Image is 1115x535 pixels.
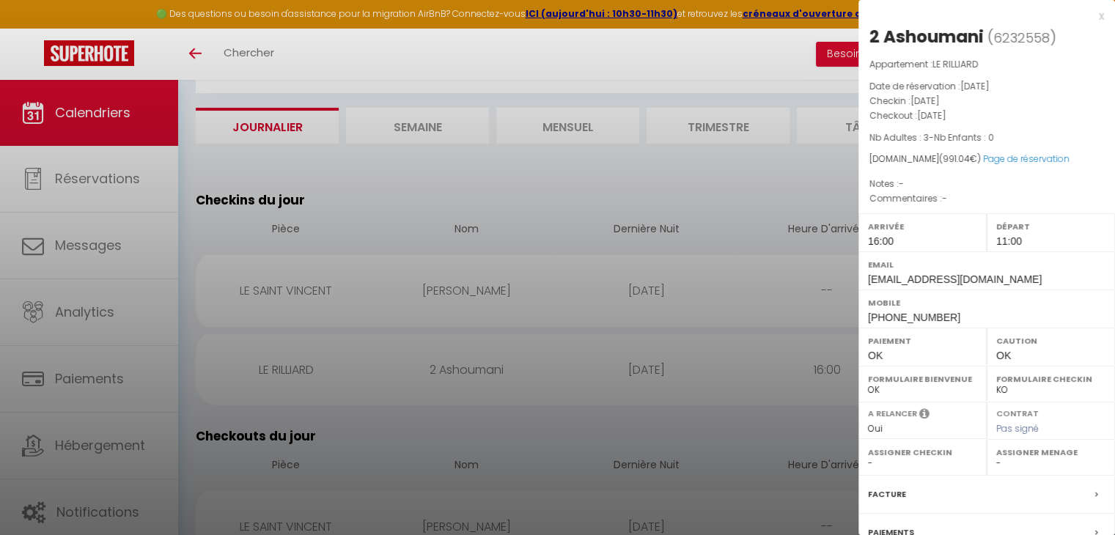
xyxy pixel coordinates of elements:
label: Mobile [868,295,1105,310]
span: - [899,177,904,190]
p: Appartement : [869,57,1104,72]
label: Caution [996,333,1105,348]
label: Facture [868,487,906,502]
p: Checkout : [869,108,1104,123]
span: [DATE] [910,95,940,107]
span: Nb Adultes : 3 [869,131,929,144]
span: [PHONE_NUMBER] [868,311,960,323]
span: 11:00 [996,235,1022,247]
span: ( ) [987,27,1056,48]
div: x [858,7,1104,25]
label: Formulaire Bienvenue [868,372,977,386]
p: - [869,130,1104,145]
a: Page de réservation [983,152,1070,165]
p: Notes : [869,177,1104,191]
label: Assigner Checkin [868,445,977,460]
span: LE RILLIARD [932,58,978,70]
span: ( €) [939,152,981,165]
span: Nb Enfants : 0 [934,131,994,144]
span: OK [996,350,1011,361]
label: Assigner Menage [996,445,1105,460]
span: - [942,192,947,204]
span: 991.04 [943,152,970,165]
span: [DATE] [917,109,946,122]
label: Formulaire Checkin [996,372,1105,386]
p: Commentaires : [869,191,1104,206]
label: Départ [996,219,1105,234]
label: Email [868,257,1105,272]
span: 16:00 [868,235,894,247]
span: OK [868,350,883,361]
span: [DATE] [960,80,990,92]
span: [EMAIL_ADDRESS][DOMAIN_NAME] [868,273,1042,285]
p: Date de réservation : [869,79,1104,94]
label: Contrat [996,407,1039,417]
div: [DOMAIN_NAME] [869,152,1104,166]
span: 6232558 [993,29,1050,47]
p: Checkin : [869,94,1104,108]
label: A relancer [868,407,917,420]
span: Pas signé [996,422,1039,435]
label: Arrivée [868,219,977,234]
i: Sélectionner OUI si vous souhaiter envoyer les séquences de messages post-checkout [919,407,930,424]
div: 2 Ashoumani [869,25,984,48]
label: Paiement [868,333,977,348]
